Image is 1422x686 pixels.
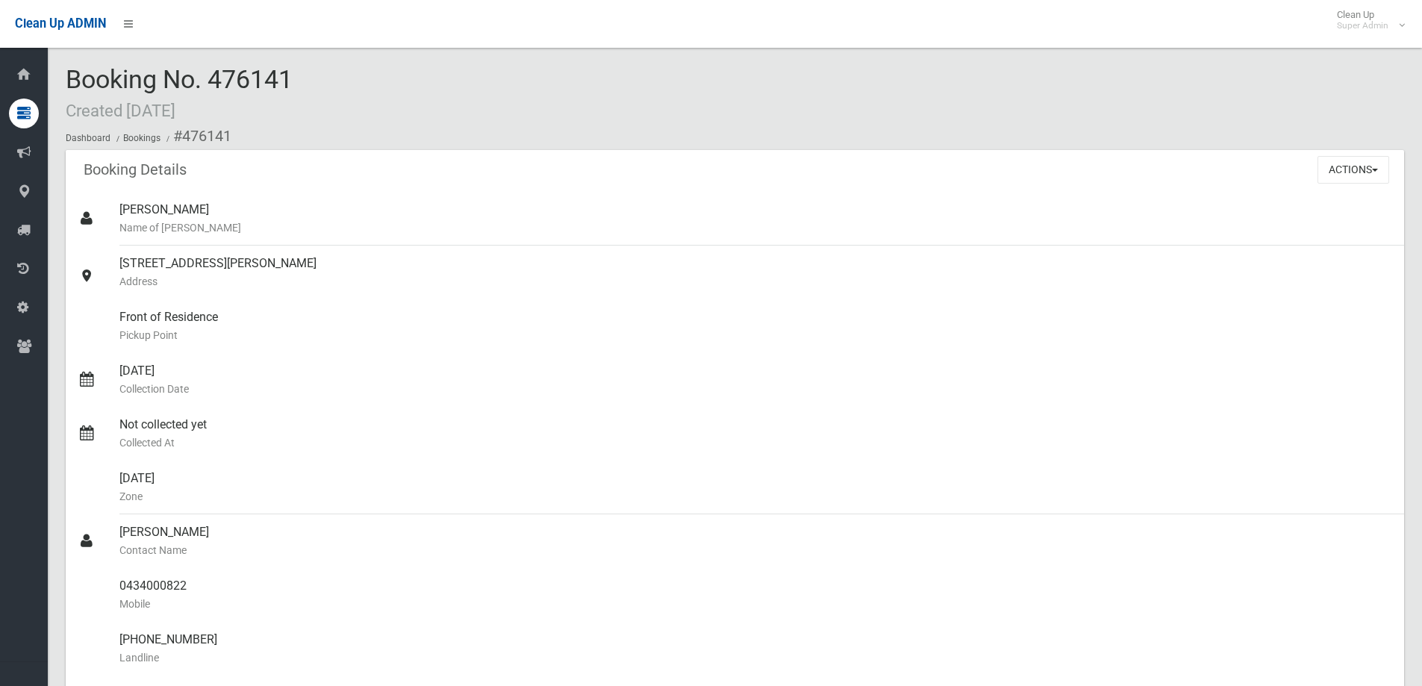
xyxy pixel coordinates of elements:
small: Address [119,272,1392,290]
span: Clean Up [1329,9,1403,31]
header: Booking Details [66,155,205,184]
div: [PHONE_NUMBER] [119,622,1392,676]
div: Front of Residence [119,299,1392,353]
small: Collection Date [119,380,1392,398]
small: Zone [119,487,1392,505]
small: Created [DATE] [66,101,175,120]
div: [DATE] [119,353,1392,407]
button: Actions [1317,156,1389,184]
div: Not collected yet [119,407,1392,461]
small: Pickup Point [119,326,1392,344]
span: Clean Up ADMIN [15,16,106,31]
a: Dashboard [66,133,110,143]
div: [STREET_ADDRESS][PERSON_NAME] [119,246,1392,299]
div: 0434000822 [119,568,1392,622]
small: Super Admin [1337,20,1388,31]
li: #476141 [163,122,231,150]
span: Booking No. 476141 [66,64,293,122]
small: Mobile [119,595,1392,613]
div: [PERSON_NAME] [119,514,1392,568]
div: [PERSON_NAME] [119,192,1392,246]
small: Landline [119,649,1392,667]
small: Name of [PERSON_NAME] [119,219,1392,237]
small: Contact Name [119,541,1392,559]
small: Collected At [119,434,1392,452]
div: [DATE] [119,461,1392,514]
a: Bookings [123,133,160,143]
